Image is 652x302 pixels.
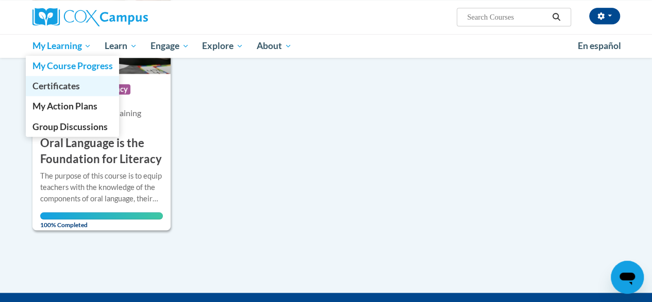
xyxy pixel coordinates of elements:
a: My Course Progress [26,56,120,76]
a: Engage [144,34,196,58]
a: En español [571,35,628,57]
iframe: Button to launch messaging window [611,261,644,294]
a: Learn [98,34,144,58]
span: About [257,40,292,52]
div: Your progress [40,212,163,219]
a: My Action Plans [26,96,120,116]
div: The purpose of this course is to equip teachers with the knowledge of the components of oral lang... [40,170,163,204]
img: Cox Campus [32,8,148,26]
a: Group Discussions [26,117,120,137]
h3: Oral Language is the Foundation for Literacy [40,135,163,167]
a: Cox Campus [32,8,218,26]
span: Learn [105,40,137,52]
span: Certificates [32,81,79,91]
a: About [250,34,298,58]
button: Search [548,11,564,23]
span: 100% Completed [40,212,163,229]
span: En español [578,40,621,51]
span: My Action Plans [32,101,97,112]
span: Group Discussions [32,121,107,132]
span: My Course Progress [32,60,112,71]
a: My Learning [26,34,98,58]
span: Explore [202,40,243,52]
span: Engage [151,40,189,52]
div: Main menu [25,34,628,58]
a: Explore [195,34,250,58]
span: My Learning [32,40,91,52]
a: Certificates [26,76,120,96]
button: Account Settings [589,8,620,24]
input: Search Courses [466,11,548,23]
